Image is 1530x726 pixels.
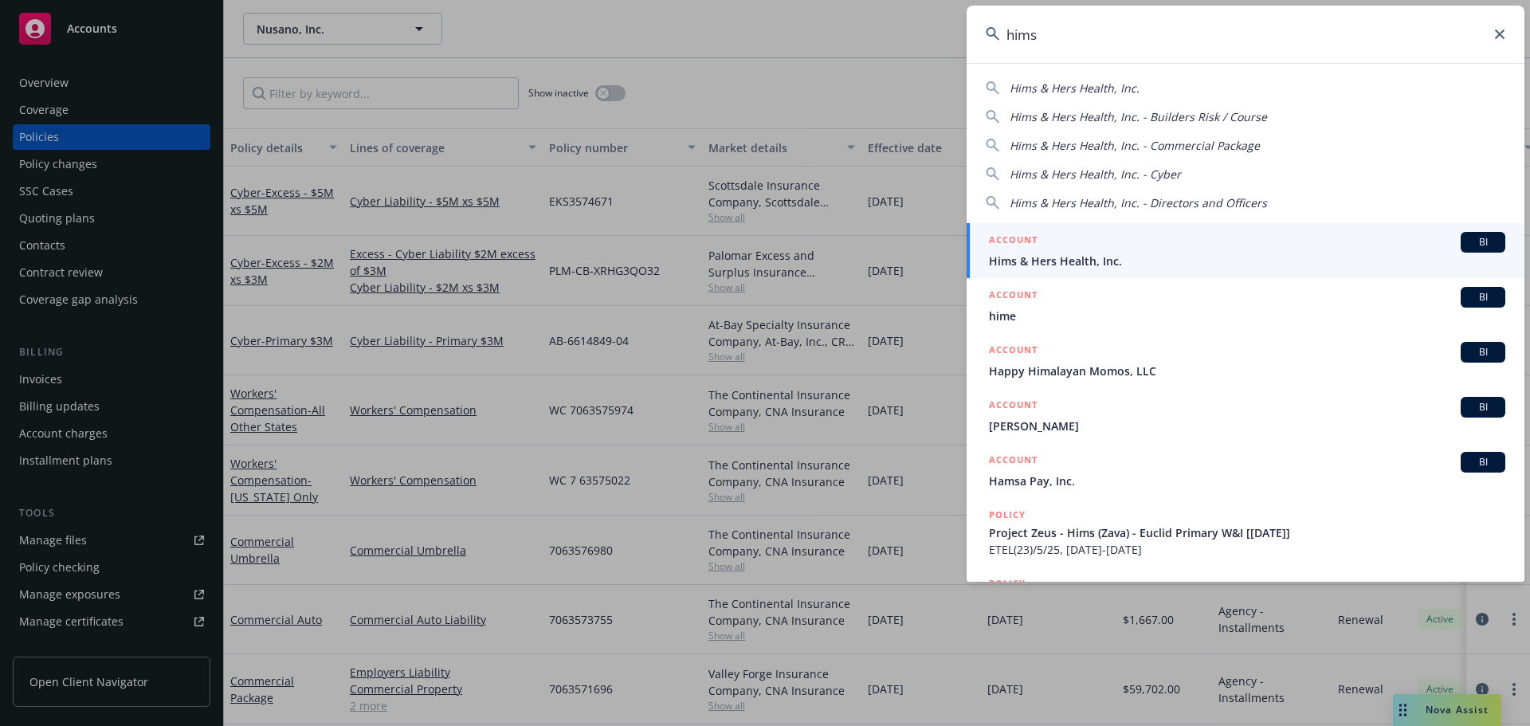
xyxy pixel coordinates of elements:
a: ACCOUNTBIHamsa Pay, Inc. [967,443,1524,498]
h5: ACCOUNT [989,452,1038,471]
a: POLICYProject Zeus - Hims (Zava) - Euclid Primary W&I [[DATE]]ETEL(23)/5/25, [DATE]-[DATE] [967,498,1524,567]
a: ACCOUNTBIhime [967,278,1524,333]
span: Hims & Hers Health, Inc. - Builders Risk / Course [1010,109,1267,124]
a: ACCOUNTBIHappy Himalayan Momos, LLC [967,333,1524,388]
h5: ACCOUNT [989,287,1038,306]
span: BI [1467,455,1499,469]
span: hime [989,308,1505,324]
span: Hims & Hers Health, Inc. [989,253,1505,269]
span: [PERSON_NAME] [989,418,1505,434]
span: Project Zeus - Hims (Zava) - Euclid Primary W&I [[DATE]] [989,524,1505,541]
span: Happy Himalayan Momos, LLC [989,363,1505,379]
h5: POLICY [989,507,1026,523]
h5: ACCOUNT [989,397,1038,416]
span: Hims & Hers Health, Inc. - Directors and Officers [1010,195,1267,210]
input: Search... [967,6,1524,63]
a: ACCOUNTBI[PERSON_NAME] [967,388,1524,443]
span: Hims & Hers Health, Inc. - Cyber [1010,167,1181,182]
a: ACCOUNTBIHims & Hers Health, Inc. [967,223,1524,278]
h5: ACCOUNT [989,342,1038,361]
span: ETEL(23)/5/25, [DATE]-[DATE] [989,541,1505,558]
h5: ACCOUNT [989,232,1038,251]
span: Hims & Hers Health, Inc. [1010,80,1140,96]
a: POLICY [967,567,1524,635]
span: Hims & Hers Health, Inc. - Commercial Package [1010,138,1260,153]
span: BI [1467,290,1499,304]
span: BI [1467,235,1499,249]
span: BI [1467,400,1499,414]
span: BI [1467,345,1499,359]
span: Hamsa Pay, Inc. [989,473,1505,489]
h5: POLICY [989,575,1026,591]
